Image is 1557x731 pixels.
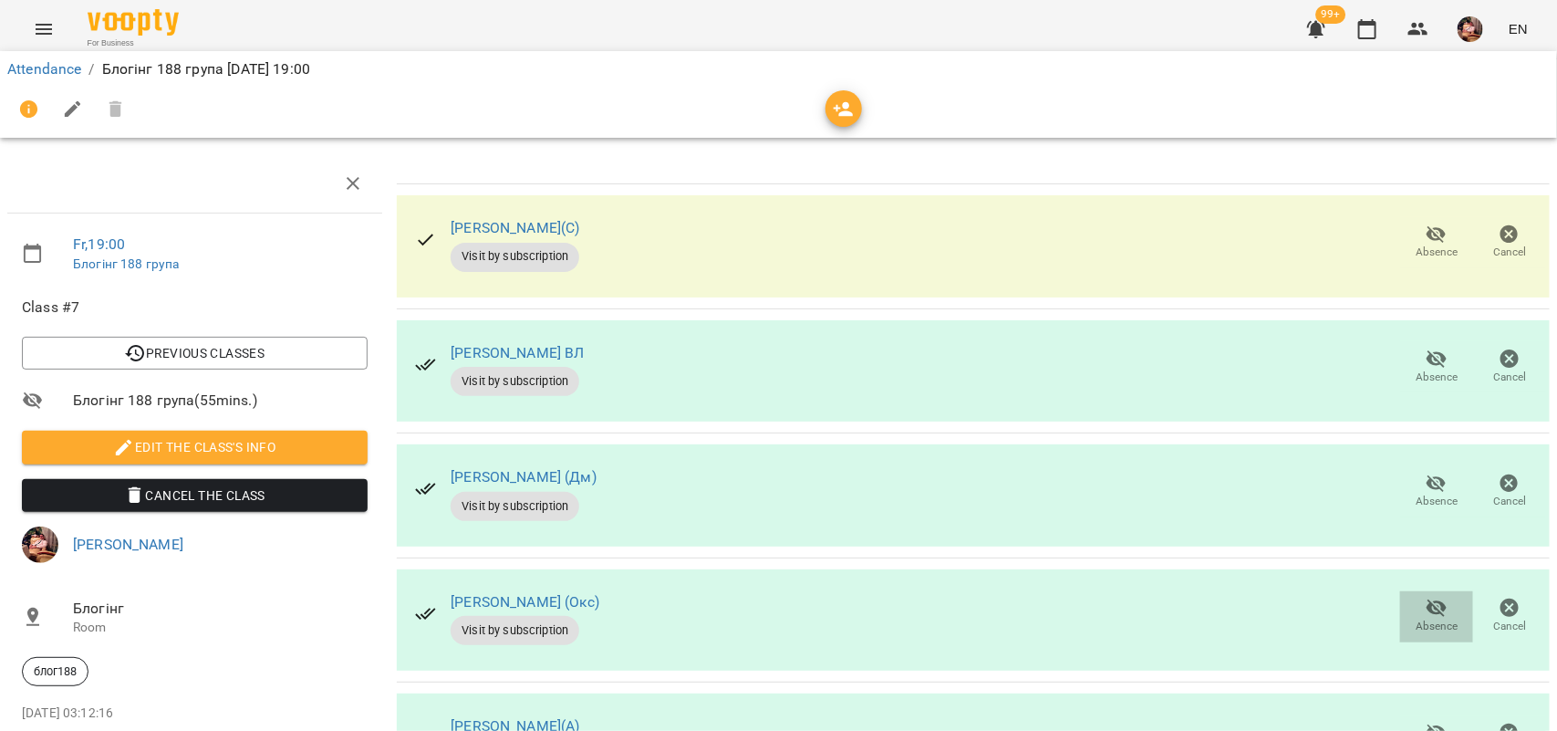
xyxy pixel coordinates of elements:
span: Edit the class's Info [36,436,353,458]
a: [PERSON_NAME] (Дм) [451,468,597,486]
li: / [88,58,94,80]
span: Cancel [1493,245,1526,260]
p: Room [73,619,368,637]
span: Previous Classes [36,342,353,364]
p: [DATE] 03:12:16 [22,705,368,723]
button: Cancel [1473,466,1546,517]
img: 2a048b25d2e557de8b1a299ceab23d88.jpg [1458,16,1483,42]
a: [PERSON_NAME] [73,536,183,553]
button: Menu [22,7,66,51]
button: Cancel [1473,217,1546,268]
span: блог188 [23,663,88,680]
span: Visit by subscription [451,373,579,390]
span: For Business [88,37,179,49]
span: Visit by subscription [451,498,579,515]
button: Absence [1400,217,1473,268]
button: Cancel [1473,591,1546,642]
span: Visit by subscription [451,622,579,639]
img: Voopty Logo [88,9,179,36]
span: Cancel [1493,619,1526,634]
p: Блогінг 188 група [DATE] 19:00 [102,58,310,80]
span: Absence [1416,619,1458,634]
a: [PERSON_NAME] (Окс) [451,593,599,611]
button: Cancel [1473,341,1546,392]
span: 99+ [1316,5,1346,24]
div: блог188 [22,657,88,686]
span: Absence [1416,494,1458,509]
img: 2a048b25d2e557de8b1a299ceab23d88.jpg [22,527,58,563]
button: Edit the class's Info [22,431,368,464]
a: Блогінг 188 група [73,256,180,271]
span: Absence [1416,370,1458,385]
span: EN [1509,19,1528,38]
span: Visit by subscription [451,248,579,265]
span: Absence [1416,245,1458,260]
button: Absence [1400,341,1473,392]
button: EN [1501,12,1535,46]
button: Cancel the class [22,479,368,512]
span: Cancel [1493,370,1526,385]
a: Fr , 19:00 [73,235,125,253]
nav: breadcrumb [7,58,1550,80]
a: Attendance [7,60,81,78]
button: Previous Classes [22,337,368,370]
a: [PERSON_NAME](С) [451,219,579,236]
button: Absence [1400,466,1473,517]
span: Class #7 [22,297,368,319]
span: Cancel the class [36,485,353,506]
span: Блогінг [73,598,368,620]
span: Cancel [1493,494,1526,509]
a: [PERSON_NAME] ВЛ [451,344,584,361]
button: Absence [1400,591,1473,642]
span: Блогінг 188 група ( 55 mins. ) [73,390,368,412]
